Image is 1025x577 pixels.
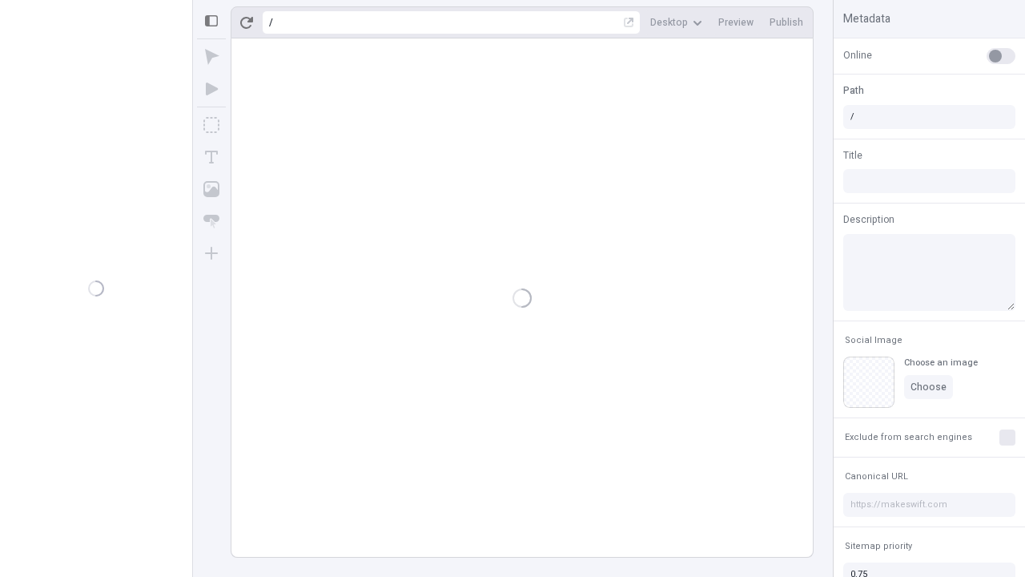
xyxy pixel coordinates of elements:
button: Sitemap priority [842,537,915,556]
span: Publish [770,16,803,29]
button: Image [197,175,226,204]
span: Sitemap priority [845,540,912,552]
button: Button [197,207,226,236]
div: / [269,16,273,29]
span: Preview [718,16,754,29]
input: https://makeswift.com [843,493,1015,517]
span: Online [843,48,872,63]
button: Preview [712,10,760,34]
button: Box [197,111,226,139]
span: Title [843,148,862,163]
span: Desktop [650,16,688,29]
span: Choose [910,381,947,393]
button: Exclude from search engines [842,428,975,447]
button: Publish [763,10,810,34]
button: Text [197,143,226,171]
button: Canonical URL [842,467,911,486]
button: Social Image [842,331,906,350]
span: Social Image [845,334,902,346]
div: Choose an image [904,357,978,369]
span: Description [843,212,894,227]
span: Canonical URL [845,470,908,482]
span: Exclude from search engines [845,431,972,443]
button: Choose [904,375,953,399]
button: Desktop [644,10,709,34]
span: Path [843,83,864,98]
